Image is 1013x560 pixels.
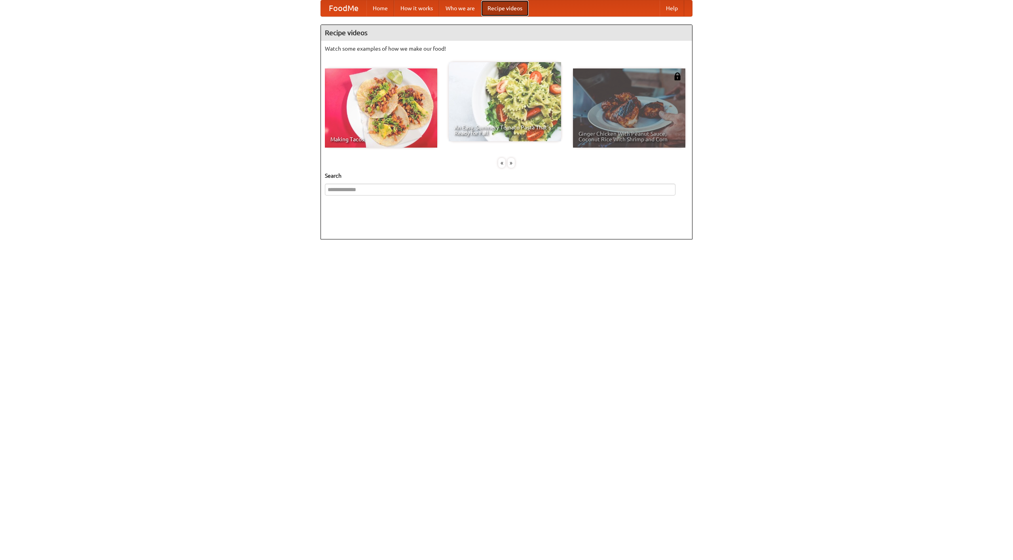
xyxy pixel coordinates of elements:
a: Home [366,0,394,16]
h4: Recipe videos [321,25,692,41]
h5: Search [325,172,688,180]
a: Help [660,0,684,16]
div: » [508,158,515,168]
p: Watch some examples of how we make our food! [325,45,688,53]
span: An Easy, Summery Tomato Pasta That's Ready for Fall [454,125,556,136]
a: Recipe videos [481,0,529,16]
a: How it works [394,0,439,16]
a: Making Tacos [325,68,437,148]
a: Who we are [439,0,481,16]
div: « [498,158,505,168]
span: Making Tacos [330,137,432,142]
a: FoodMe [321,0,366,16]
a: An Easy, Summery Tomato Pasta That's Ready for Fall [449,62,561,141]
img: 483408.png [673,72,681,80]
